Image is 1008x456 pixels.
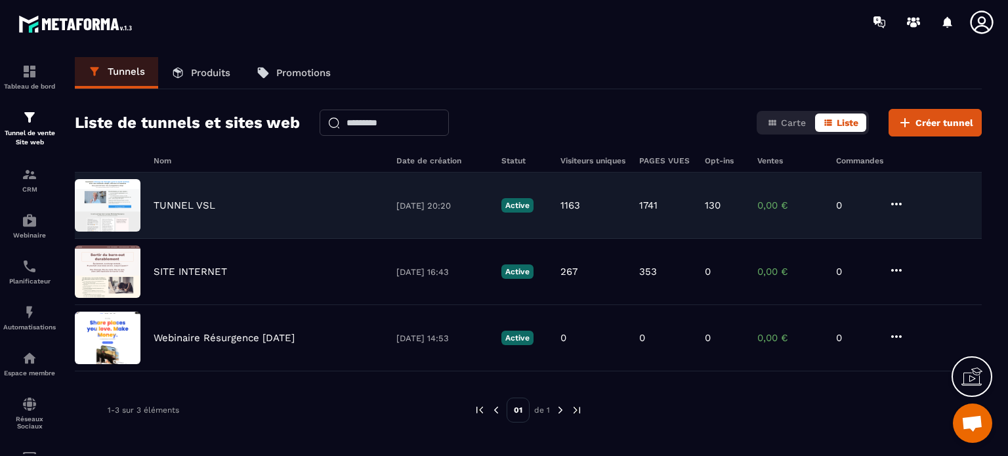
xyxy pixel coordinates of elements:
h6: Visiteurs uniques [560,156,626,165]
a: schedulerschedulerPlanificateur [3,249,56,295]
img: logo [18,12,136,36]
p: 0 [836,332,875,344]
img: scheduler [22,259,37,274]
p: Promotions [276,67,331,79]
p: Produits [191,67,230,79]
a: Produits [158,57,243,89]
p: 1-3 sur 3 éléments [108,405,179,415]
img: social-network [22,396,37,412]
h6: Ventes [757,156,823,165]
span: Créer tunnel [915,116,973,129]
div: Ouvrir le chat [953,404,992,443]
img: formation [22,167,37,182]
p: 1163 [560,199,580,211]
a: social-networksocial-networkRéseaux Sociaux [3,386,56,440]
p: Tableau de bord [3,83,56,90]
p: Active [501,198,534,213]
p: 0,00 € [757,199,823,211]
a: automationsautomationsEspace membre [3,341,56,386]
p: Planificateur [3,278,56,285]
p: 267 [560,266,577,278]
p: Automatisations [3,323,56,331]
h6: Date de création [396,156,488,165]
p: Webinaire Résurgence [DATE] [154,332,295,344]
img: prev [490,404,502,416]
p: de 1 [534,405,550,415]
p: 01 [507,398,530,423]
p: 0,00 € [757,332,823,344]
button: Liste [815,114,866,132]
a: Tunnels [75,57,158,89]
h6: Nom [154,156,383,165]
span: Liste [837,117,858,128]
p: 130 [705,199,721,211]
button: Créer tunnel [889,109,982,136]
img: image [75,179,140,232]
p: Réseaux Sociaux [3,415,56,430]
p: 0,00 € [757,266,823,278]
h2: Liste de tunnels et sites web [75,110,300,136]
img: automations [22,213,37,228]
p: Webinaire [3,232,56,239]
p: 0 [836,266,875,278]
p: 353 [639,266,657,278]
a: automationsautomationsAutomatisations [3,295,56,341]
img: next [571,404,583,416]
img: image [75,312,140,364]
button: Carte [759,114,814,132]
p: 0 [639,332,645,344]
img: prev [474,404,486,416]
a: Promotions [243,57,344,89]
p: Active [501,331,534,345]
p: 1741 [639,199,658,211]
p: 0 [705,332,711,344]
p: Active [501,264,534,279]
span: Carte [781,117,806,128]
a: automationsautomationsWebinaire [3,203,56,249]
p: TUNNEL VSL [154,199,215,211]
h6: Opt-ins [705,156,744,165]
p: 0 [705,266,711,278]
p: [DATE] 16:43 [396,267,488,277]
p: Tunnels [108,66,145,77]
p: Tunnel de vente Site web [3,129,56,147]
img: formation [22,64,37,79]
a: formationformationCRM [3,157,56,203]
p: 0 [836,199,875,211]
p: CRM [3,186,56,193]
p: SITE INTERNET [154,266,227,278]
h6: PAGES VUES [639,156,692,165]
a: formationformationTunnel de vente Site web [3,100,56,157]
a: formationformationTableau de bord [3,54,56,100]
img: image [75,245,140,298]
h6: Statut [501,156,547,165]
p: [DATE] 14:53 [396,333,488,343]
p: Espace membre [3,369,56,377]
p: [DATE] 20:20 [396,201,488,211]
img: automations [22,304,37,320]
p: 0 [560,332,566,344]
h6: Commandes [836,156,883,165]
img: next [555,404,566,416]
img: automations [22,350,37,366]
img: formation [22,110,37,125]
